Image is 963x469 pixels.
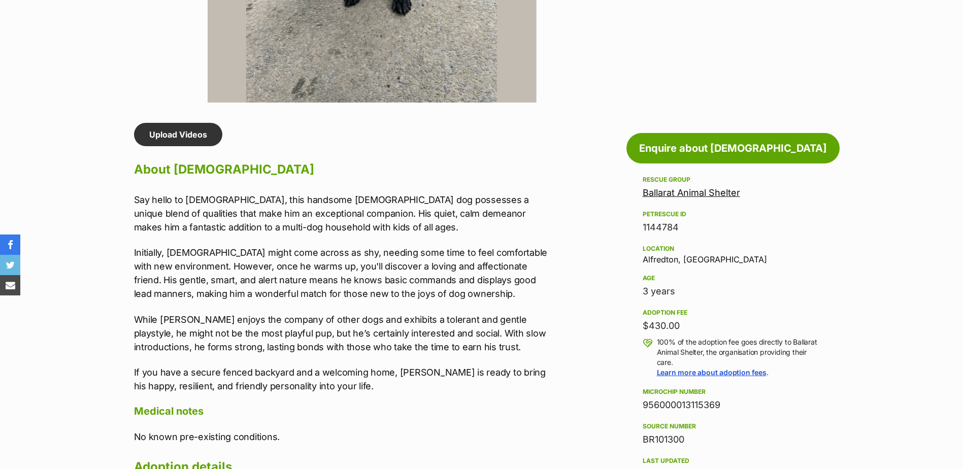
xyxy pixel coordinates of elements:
h4: Medical notes [134,405,553,418]
a: Upload Videos [134,123,222,146]
div: Rescue group [643,176,823,184]
div: Microchip number [643,388,823,396]
p: Say hello to [DEMOGRAPHIC_DATA], this handsome [DEMOGRAPHIC_DATA] dog possesses a unique blend of... [134,193,553,234]
a: Ballarat Animal Shelter [643,187,740,198]
div: BR101300 [643,432,823,447]
a: Enquire about [DEMOGRAPHIC_DATA] [626,133,840,163]
p: 100% of the adoption fee goes directly to Ballarat Animal Shelter, the organisation providing the... [657,337,823,378]
p: Initially, [DEMOGRAPHIC_DATA] might come across as shy, needing some time to feel comfortable wit... [134,246,553,300]
p: While [PERSON_NAME] enjoys the company of other dogs and exhibits a tolerant and gentle playstyle... [134,313,553,354]
p: If you have a secure fenced backyard and a welcoming home, [PERSON_NAME] is ready to bring his ha... [134,365,553,393]
div: $430.00 [643,319,823,333]
p: No known pre-existing conditions. [134,430,553,444]
div: Location [643,245,823,253]
div: Alfredton, [GEOGRAPHIC_DATA] [643,243,823,264]
div: 3 years [643,284,823,298]
div: Age [643,274,823,282]
div: PetRescue ID [643,210,823,218]
h2: About [DEMOGRAPHIC_DATA] [134,158,553,181]
div: Adoption fee [643,309,823,317]
div: 956000013115369 [643,398,823,412]
div: Last updated [643,457,823,465]
div: Source number [643,422,823,430]
div: 1144784 [643,220,823,234]
a: Learn more about adoption fees [657,368,767,377]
